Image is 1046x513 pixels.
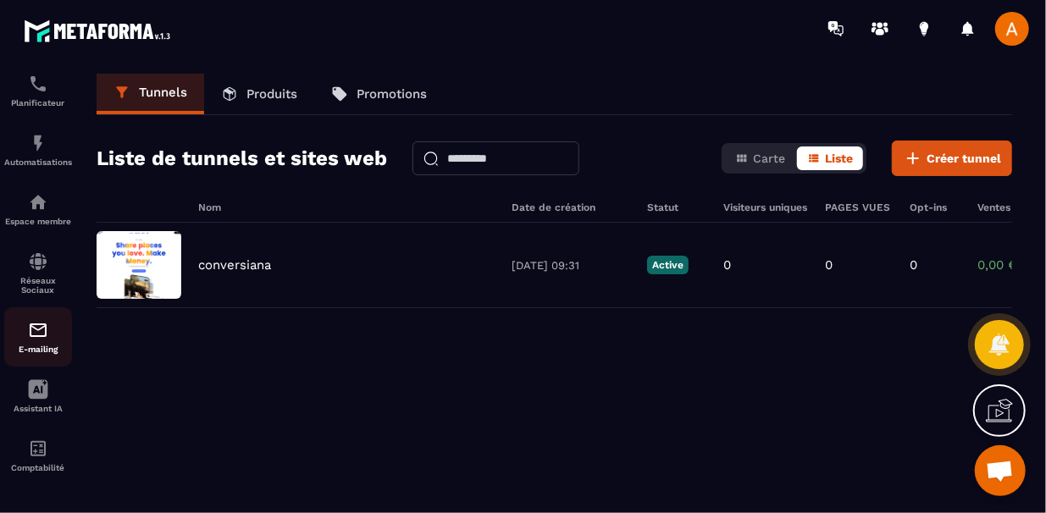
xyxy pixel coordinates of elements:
[4,463,72,472] p: Comptabilité
[797,146,863,170] button: Liste
[28,251,48,272] img: social-network
[910,201,960,213] h6: Opt-ins
[4,307,72,367] a: emailemailE-mailing
[28,439,48,459] img: accountant
[725,146,795,170] button: Carte
[97,231,181,299] img: image
[753,152,785,165] span: Carte
[4,98,72,108] p: Planificateur
[512,201,630,213] h6: Date de création
[4,61,72,120] a: schedulerschedulerPlanificateur
[198,257,271,273] p: conversiana
[246,86,297,102] p: Produits
[204,74,314,114] a: Produits
[927,150,1001,167] span: Créer tunnel
[4,179,72,239] a: automationsautomationsEspace membre
[28,74,48,94] img: scheduler
[4,426,72,485] a: accountantaccountantComptabilité
[97,74,204,114] a: Tunnels
[4,345,72,354] p: E-mailing
[892,141,1012,176] button: Créer tunnel
[4,239,72,307] a: social-networksocial-networkRéseaux Sociaux
[512,259,630,272] p: [DATE] 09:31
[314,74,444,114] a: Promotions
[723,201,808,213] h6: Visiteurs uniques
[647,201,706,213] h6: Statut
[4,276,72,295] p: Réseaux Sociaux
[4,120,72,179] a: automationsautomationsAutomatisations
[647,256,689,274] p: Active
[97,141,387,175] h2: Liste de tunnels et sites web
[975,445,1026,496] div: Ouvrir le chat
[139,85,187,100] p: Tunnels
[28,133,48,153] img: automations
[4,404,72,413] p: Assistant IA
[28,192,48,212] img: automations
[4,367,72,426] a: Assistant IA
[723,257,731,273] p: 0
[910,257,917,273] p: 0
[28,320,48,340] img: email
[4,157,72,167] p: Automatisations
[357,86,427,102] p: Promotions
[198,201,495,213] h6: Nom
[24,15,176,47] img: logo
[825,152,853,165] span: Liste
[4,217,72,226] p: Espace membre
[825,257,833,273] p: 0
[825,201,893,213] h6: PAGES VUES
